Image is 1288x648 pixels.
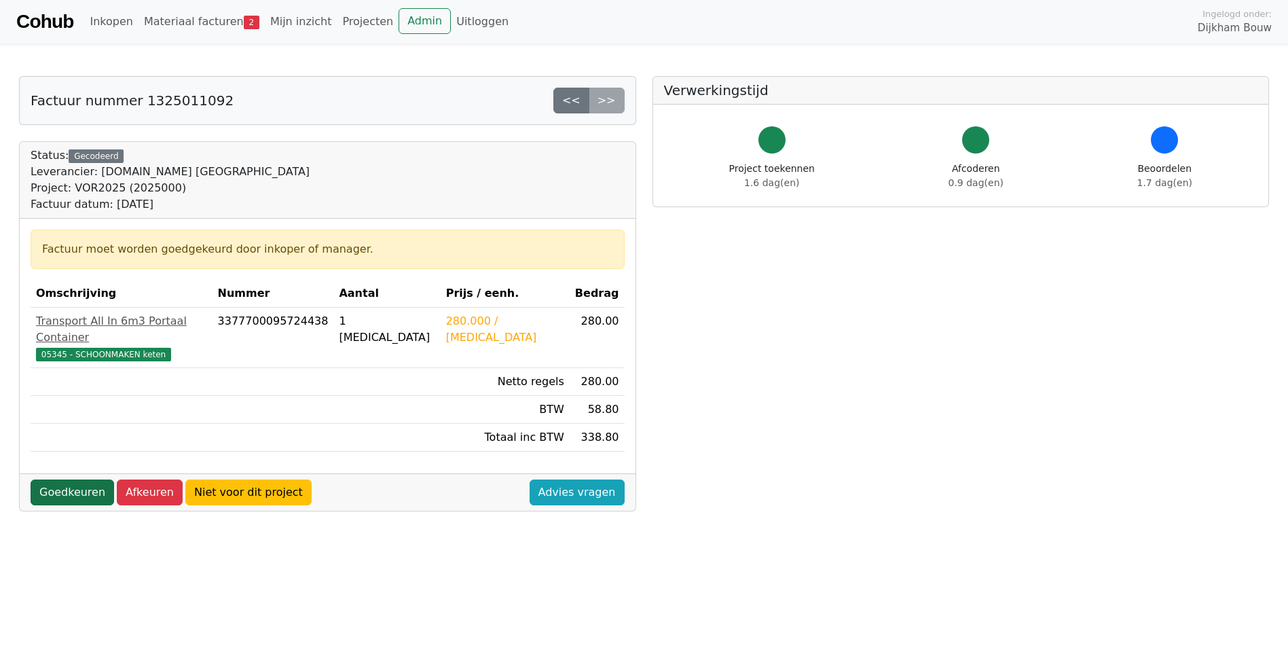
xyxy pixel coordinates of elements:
[949,162,1004,190] div: Afcoderen
[31,196,310,213] div: Factuur datum: [DATE]
[1202,7,1272,20] span: Ingelogd onder:
[530,480,625,505] a: Advies vragen
[441,396,570,424] td: BTW
[139,8,265,35] a: Materiaal facturen2
[441,424,570,452] td: Totaal inc BTW
[333,280,440,308] th: Aantal
[451,8,514,35] a: Uitloggen
[42,241,613,257] div: Factuur moet worden goedgekeurd door inkoper of manager.
[31,480,114,505] a: Goedkeuren
[446,313,564,346] div: 280.000 / [MEDICAL_DATA]
[185,480,312,505] a: Niet voor dit project
[570,396,625,424] td: 58.80
[69,149,124,163] div: Gecodeerd
[117,480,183,505] a: Afkeuren
[664,82,1258,98] h5: Verwerkingstijd
[399,8,451,34] a: Admin
[553,88,589,113] a: <<
[31,280,213,308] th: Omschrijving
[36,313,207,346] div: Transport All In 6m3 Portaal Container
[213,308,334,368] td: 3377700095724438
[265,8,337,35] a: Mijn inzicht
[31,147,310,213] div: Status:
[36,348,171,361] span: 05345 - SCHOONMAKEN keten
[949,177,1004,188] span: 0.9 dag(en)
[570,424,625,452] td: 338.80
[337,8,399,35] a: Projecten
[744,177,799,188] span: 1.6 dag(en)
[16,5,73,38] a: Cohub
[1137,177,1192,188] span: 1.7 dag(en)
[441,280,570,308] th: Prijs / eenh.
[31,92,234,109] h5: Factuur nummer 1325011092
[244,16,259,29] span: 2
[339,313,435,346] div: 1 [MEDICAL_DATA]
[729,162,815,190] div: Project toekennen
[31,164,310,180] div: Leverancier: [DOMAIN_NAME] [GEOGRAPHIC_DATA]
[441,368,570,396] td: Netto regels
[1198,20,1272,36] span: Dijkham Bouw
[570,308,625,368] td: 280.00
[1137,162,1192,190] div: Beoordelen
[31,180,310,196] div: Project: VOR2025 (2025000)
[36,313,207,362] a: Transport All In 6m3 Portaal Container05345 - SCHOONMAKEN keten
[570,368,625,396] td: 280.00
[213,280,334,308] th: Nummer
[84,8,138,35] a: Inkopen
[570,280,625,308] th: Bedrag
